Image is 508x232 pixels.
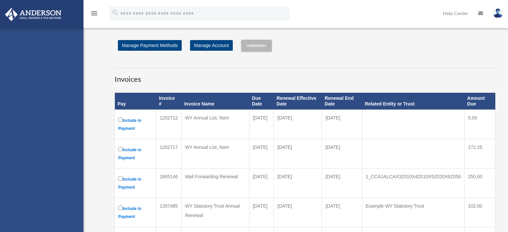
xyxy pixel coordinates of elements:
[322,109,362,139] td: [DATE]
[493,8,503,18] img: User Pic
[118,146,153,162] label: Include in Payment
[465,198,495,227] td: 102.00
[118,40,182,51] a: Manage Payment Methods
[3,8,63,21] img: Anderson Advisors Platinum Portal
[274,168,322,198] td: [DATE]
[156,139,182,168] td: 1202717
[274,93,322,110] th: Renewal Effective Date
[156,198,182,227] td: 1287485
[362,198,465,227] td: Example WY Statutory Trust
[249,93,274,110] th: Due Date
[90,12,98,17] a: menu
[249,139,274,168] td: [DATE]
[118,175,153,191] label: Include in Payment
[156,93,182,110] th: Invoice #
[465,109,495,139] td: 5.00
[118,206,123,210] input: Include in Payment
[274,109,322,139] td: [DATE]
[118,116,153,133] label: Include in Payment
[465,168,495,198] td: 250.00
[115,93,156,110] th: Pay
[185,113,246,123] div: WY Annual List, Nom
[118,204,153,221] label: Include in Payment
[362,168,465,198] td: 1_CCA1ALCAX3Z010X4Z010X5Z020X6Z050
[185,201,246,220] div: WY Statutory Trust Annual Renewal
[274,198,322,227] td: [DATE]
[362,93,465,110] th: Related Entity or Trust
[249,109,274,139] td: [DATE]
[322,198,362,227] td: [DATE]
[249,168,274,198] td: [DATE]
[118,176,123,181] input: Include in Payment
[185,172,246,181] div: Mail Forwarding Renewal
[465,93,495,110] th: Amount Due
[322,93,362,110] th: Renewal End Date
[115,68,495,84] h3: Invoices
[156,109,182,139] td: 1202712
[322,139,362,168] td: [DATE]
[156,168,182,198] td: 1805146
[185,143,246,152] div: WY Annual List, Nom
[181,93,249,110] th: Invoice Name
[90,9,98,17] i: menu
[249,198,274,227] td: [DATE]
[322,168,362,198] td: [DATE]
[112,9,119,16] i: search
[465,139,495,168] td: 272.25
[274,139,322,168] td: [DATE]
[118,147,123,151] input: Include in Payment
[118,118,123,122] input: Include in Payment
[190,40,233,51] a: Manage Account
